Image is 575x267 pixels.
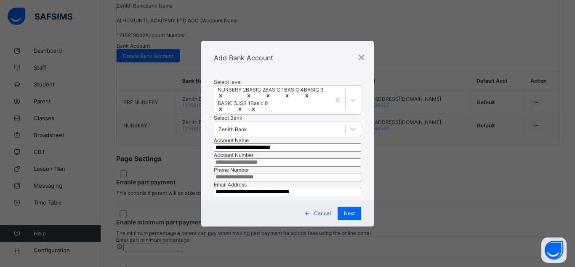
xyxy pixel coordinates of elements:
[314,210,331,216] span: Cancel
[214,115,242,121] span: Select Bank
[218,86,246,93] div: NURSERY 2
[250,100,268,106] div: Basic 6
[246,86,265,93] div: BASIC 2
[237,100,250,106] div: JSS 1
[214,167,249,173] label: Phone Number
[541,237,567,263] button: Open asap
[214,181,247,188] label: Email Address
[218,126,247,132] div: Zenith Bank
[214,54,273,62] span: Add Bank Account
[284,86,304,93] div: BASIC 4
[304,86,324,93] div: BASIC 3
[357,49,365,64] div: ×
[214,137,249,143] label: Account Name
[344,210,355,216] span: Next
[214,152,253,158] label: Account Number
[265,86,284,93] div: BASIC 1
[214,79,242,85] span: Select level
[218,100,237,106] div: BASIC 5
